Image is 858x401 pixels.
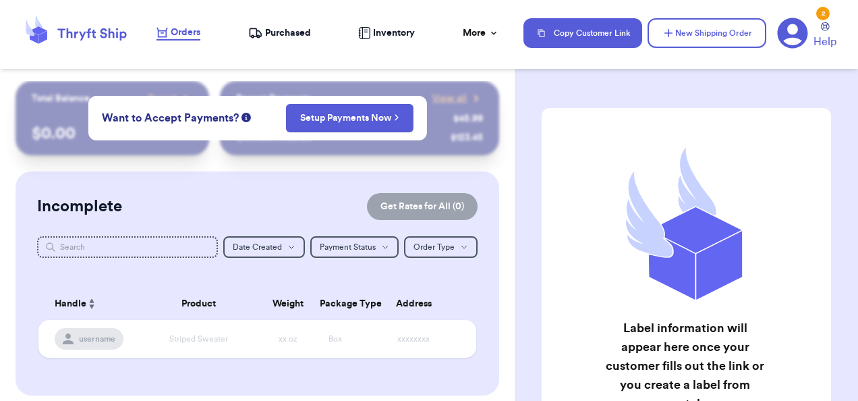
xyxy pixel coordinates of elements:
[133,288,265,320] th: Product
[813,22,836,50] a: Help
[286,104,413,132] button: Setup Payments Now
[358,26,415,40] a: Inventory
[413,243,455,251] span: Order Type
[37,236,218,258] input: Search
[312,288,359,320] th: Package Type
[236,92,311,105] p: Recent Payments
[233,243,282,251] span: Date Created
[169,335,228,343] span: Striped Sweater
[171,26,200,39] span: Orders
[397,335,430,343] span: xxxxxxxx
[148,92,177,105] span: Payout
[248,26,311,40] a: Purchased
[102,110,239,126] span: Want to Accept Payments?
[223,236,305,258] button: Date Created
[453,112,483,126] div: $ 45.99
[264,288,312,320] th: Weight
[404,236,478,258] button: Order Type
[300,111,399,125] a: Setup Payments Now
[279,335,297,343] span: xx oz
[320,243,376,251] span: Payment Status
[523,18,642,48] button: Copy Customer Link
[463,26,499,40] div: More
[148,92,193,105] a: Payout
[156,26,200,41] a: Orders
[55,297,86,311] span: Handle
[816,7,830,20] div: 2
[265,26,311,40] span: Purchased
[79,333,115,344] span: username
[432,92,467,105] span: View all
[432,92,483,105] a: View all
[367,193,478,220] button: Get Rates for All (0)
[32,123,193,144] p: $ 0.00
[328,335,342,343] span: Box
[648,18,766,48] button: New Shipping Order
[359,288,477,320] th: Address
[86,296,97,312] button: Sort ascending
[373,26,415,40] span: Inventory
[310,236,399,258] button: Payment Status
[777,18,808,49] a: 2
[32,92,90,105] p: Total Balance
[813,34,836,50] span: Help
[37,196,122,217] h2: Incomplete
[451,131,483,144] div: $ 123.45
